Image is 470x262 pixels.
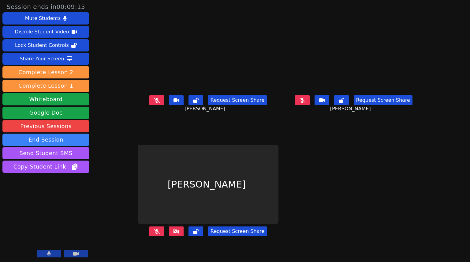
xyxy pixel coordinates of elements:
[2,93,89,105] button: Whiteboard
[13,162,78,171] span: Copy Student Link
[20,54,64,64] div: Share Your Screen
[330,105,372,112] span: [PERSON_NAME]
[354,95,412,105] button: Request Screen Share
[2,53,89,65] button: Share Your Screen
[208,226,267,236] button: Request Screen Share
[138,145,278,224] div: [PERSON_NAME]
[2,147,89,159] button: Send Student SMS
[2,107,89,119] a: Google Doc
[2,80,89,92] button: Complete Lesson 1
[15,27,69,37] div: Disable Student Video
[2,161,89,173] button: Copy Student Link
[208,95,267,105] button: Request Screen Share
[2,26,89,38] button: Disable Student Video
[15,40,69,50] div: Lock Student Controls
[2,66,89,78] button: Complete Lesson 2
[2,120,89,132] a: Previous Sessions
[57,3,85,10] time: 00:09:15
[185,105,227,112] span: [PERSON_NAME]
[7,2,85,11] span: Session ends in
[2,12,89,25] button: Mute Students
[25,13,61,23] div: Mute Students
[2,134,89,146] button: End Session
[2,39,89,51] button: Lock Student Controls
